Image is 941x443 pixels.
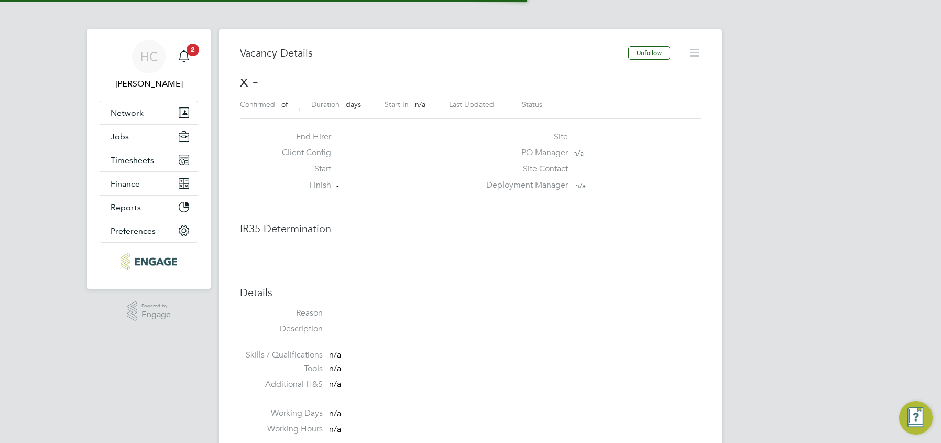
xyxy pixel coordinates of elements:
[100,125,198,148] button: Jobs
[240,379,323,390] label: Additional H&S
[240,323,323,334] label: Description
[240,46,628,60] h3: Vacancy Details
[127,301,171,321] a: Powered byEngage
[415,100,425,109] span: n/a
[111,226,156,236] span: Preferences
[573,148,584,158] span: n/a
[240,222,701,235] h3: IR35 Determination
[273,147,331,158] label: Client Config
[899,401,933,435] button: Engage Resource Center
[240,408,323,419] label: Working Days
[240,424,323,435] label: Working Hours
[480,180,568,191] label: Deployment Manager
[187,44,199,56] span: 2
[329,424,341,435] span: n/a
[121,253,177,270] img: tr2rec-logo-retina.png
[173,40,194,73] a: 2
[111,179,140,189] span: Finance
[336,165,339,174] span: -
[273,180,331,191] label: Finish
[329,350,341,360] span: n/a
[100,78,198,90] span: Hana Capper
[240,100,275,109] label: Confirmed
[336,181,339,190] span: -
[329,409,341,419] span: n/a
[240,350,323,361] label: Skills / Qualifications
[100,196,198,219] button: Reports
[111,108,144,118] span: Network
[575,181,586,190] span: n/a
[329,379,341,390] span: n/a
[480,147,568,158] label: PO Manager
[273,164,331,175] label: Start
[240,308,323,319] label: Reason
[111,202,141,212] span: Reports
[100,253,198,270] a: Go to home page
[141,310,171,319] span: Engage
[100,172,198,195] button: Finance
[100,219,198,242] button: Preferences
[100,40,198,90] a: HC[PERSON_NAME]
[273,132,331,143] label: End Hirer
[240,286,701,299] h3: Details
[311,100,340,109] label: Duration
[628,46,670,60] button: Unfollow
[140,50,158,63] span: HC
[111,155,154,165] span: Timesheets
[480,164,568,175] label: Site Contact
[329,363,341,374] span: n/a
[449,100,494,109] label: Last Updated
[385,100,409,109] label: Start In
[87,29,211,289] nav: Main navigation
[240,71,258,91] span: x -
[100,148,198,171] button: Timesheets
[100,101,198,124] button: Network
[346,100,361,109] span: days
[240,363,323,374] label: Tools
[281,100,288,109] span: of
[141,301,171,310] span: Powered by
[522,100,542,109] label: Status
[480,132,568,143] label: Site
[111,132,129,142] span: Jobs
